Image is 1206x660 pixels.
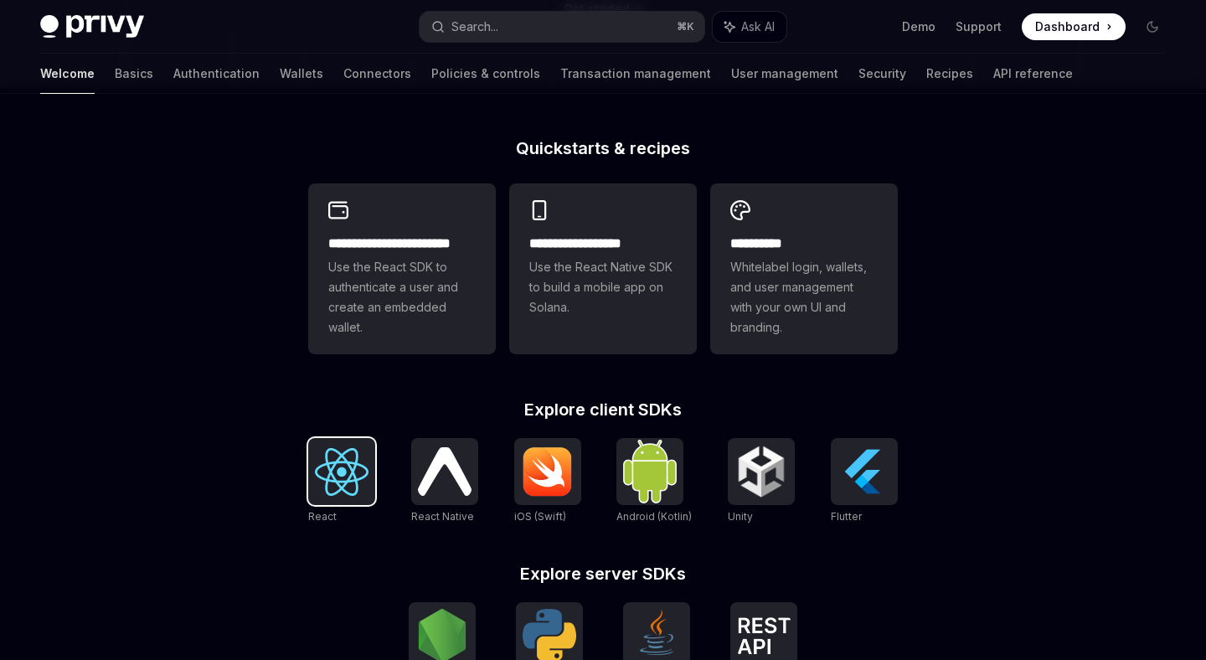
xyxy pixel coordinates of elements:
a: iOS (Swift)iOS (Swift) [514,438,581,525]
a: FlutterFlutter [831,438,898,525]
span: Ask AI [741,18,775,35]
span: Dashboard [1035,18,1100,35]
span: Android (Kotlin) [616,510,692,523]
a: Support [956,18,1002,35]
a: React NativeReact Native [411,438,478,525]
a: API reference [993,54,1073,94]
img: React Native [418,447,472,495]
h2: Explore client SDKs [308,401,898,418]
img: dark logo [40,15,144,39]
a: **** **** **** ***Use the React Native SDK to build a mobile app on Solana. [509,183,697,354]
h2: Explore server SDKs [308,565,898,582]
a: UnityUnity [728,438,795,525]
span: Unity [728,510,753,523]
img: Android (Kotlin) [623,440,677,503]
a: Security [858,54,906,94]
a: Dashboard [1022,13,1126,40]
button: Search...⌘K [420,12,703,42]
a: Wallets [280,54,323,94]
img: REST API [737,617,791,654]
span: iOS (Swift) [514,510,566,523]
a: Demo [902,18,935,35]
a: Transaction management [560,54,711,94]
span: Flutter [831,510,862,523]
span: Whitelabel login, wallets, and user management with your own UI and branding. [730,257,878,338]
img: React [315,448,368,496]
h2: Quickstarts & recipes [308,140,898,157]
a: Recipes [926,54,973,94]
button: Ask AI [713,12,786,42]
a: **** *****Whitelabel login, wallets, and user management with your own UI and branding. [710,183,898,354]
a: Basics [115,54,153,94]
a: Connectors [343,54,411,94]
a: ReactReact [308,438,375,525]
a: Android (Kotlin)Android (Kotlin) [616,438,692,525]
a: Policies & controls [431,54,540,94]
img: iOS (Swift) [521,446,575,497]
span: React Native [411,510,474,523]
div: Search... [451,17,498,37]
span: ⌘ K [677,20,694,34]
span: Use the React SDK to authenticate a user and create an embedded wallet. [328,257,476,338]
img: Flutter [837,445,891,498]
a: Authentication [173,54,260,94]
a: Welcome [40,54,95,94]
span: React [308,510,337,523]
img: Unity [734,445,788,498]
a: User management [731,54,838,94]
span: Use the React Native SDK to build a mobile app on Solana. [529,257,677,317]
button: Toggle dark mode [1139,13,1166,40]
